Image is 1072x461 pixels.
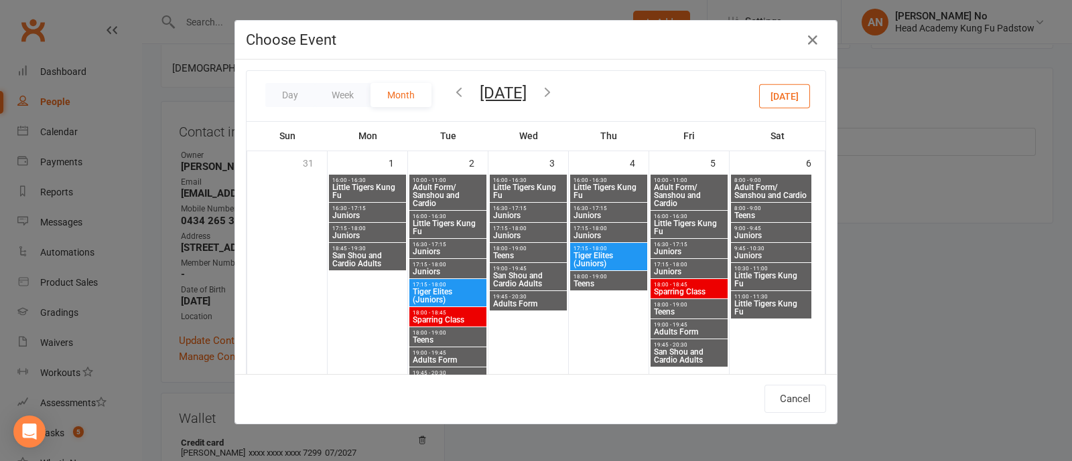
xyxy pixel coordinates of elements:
span: 16:30 - 17:15 [332,205,403,211]
span: 19:45 - 20:30 [653,342,725,348]
span: 18:00 - 19:00 [653,302,725,308]
span: Juniors [653,268,725,276]
span: 16:00 - 16:30 [653,213,725,219]
span: Little Tigers Kung Fu [492,183,564,199]
span: 19:45 - 20:30 [492,294,564,300]
span: 18:45 - 19:30 [332,246,403,252]
div: 3 [549,151,568,173]
span: 10:00 - 11:00 [653,177,725,183]
th: Fri [649,122,730,150]
span: Adult Form/ Sanshou and Cardio [412,183,484,207]
h4: Choose Event [246,31,826,48]
span: San Shou and Cardio Adults [492,272,564,288]
span: Juniors [412,268,484,276]
span: 16:00 - 16:30 [332,177,403,183]
div: Open Intercom Messenger [13,416,46,448]
span: 18:00 - 19:00 [573,274,645,280]
span: 17:15 - 18:00 [332,225,403,232]
span: Adults Form [412,356,484,364]
span: San Shou and Cardio Adults [653,348,725,364]
span: 8:00 - 9:00 [734,205,809,211]
span: Juniors [653,248,725,256]
div: 2 [469,151,488,173]
button: Month [371,83,431,107]
span: Adults Form [492,300,564,308]
span: Teens [653,308,725,316]
span: 19:00 - 19:45 [492,266,564,272]
span: Teens [492,252,564,260]
span: Tiger Elites (Juniors) [412,288,484,304]
span: Little Tigers Kung Fu [332,183,403,199]
th: Sat [730,122,825,150]
span: Adult Form/ Sanshou and Cardio [653,183,725,207]
th: Thu [569,122,649,150]
span: 17:15 - 18:00 [573,246,645,252]
span: Teens [412,336,484,344]
span: Adults Form [653,328,725,336]
span: 9:00 - 9:45 [734,225,809,232]
span: 16:30 - 17:15 [412,242,484,248]
span: Juniors [734,252,809,260]
span: 16:00 - 16:30 [492,177,564,183]
span: 16:30 - 17:15 [573,205,645,211]
span: 9:45 - 10:30 [734,246,809,252]
button: Day [265,83,315,107]
span: 11:00 - 11:30 [734,294,809,300]
span: 17:15 - 18:00 [492,225,564,232]
span: 10:30 - 11:00 [734,266,809,272]
th: Tue [408,122,488,150]
span: Adult Form/ Sanshou and Cardio [734,183,809,199]
th: Sun [247,122,328,150]
div: 1 [389,151,407,173]
span: 17:15 - 18:00 [412,282,484,288]
span: Sparring Class [412,316,484,324]
span: Juniors [492,232,564,240]
span: Little Tigers Kung Fu [653,219,725,236]
button: [DATE] [759,84,810,108]
span: 18:00 - 19:00 [492,246,564,252]
span: San Shou and Cardio Adults [332,252,403,268]
span: Juniors [332,211,403,219]
div: 5 [710,151,729,173]
span: Teens [573,280,645,288]
span: 19:00 - 19:45 [653,322,725,328]
span: 16:00 - 16:30 [573,177,645,183]
span: 19:00 - 19:45 [412,350,484,356]
span: 18:00 - 18:45 [412,310,484,316]
span: Juniors [492,211,564,219]
span: 18:00 - 18:45 [653,282,725,288]
span: Little Tigers Kung Fu [412,219,484,236]
span: 10:00 - 11:00 [412,177,484,183]
span: 16:00 - 16:30 [412,213,484,219]
span: Tiger Elites (Juniors) [573,252,645,268]
span: 17:15 - 18:00 [573,225,645,232]
button: Week [315,83,371,107]
div: 6 [806,151,825,173]
span: Little Tigers Kung Fu [573,183,645,199]
span: 18:00 - 19:00 [412,330,484,336]
span: 8:00 - 9:00 [734,177,809,183]
div: 31 [303,151,327,173]
span: 17:15 - 18:00 [653,262,725,268]
th: Wed [488,122,569,150]
span: Juniors [573,211,645,219]
span: Sparring Class [653,288,725,296]
span: Juniors [573,232,645,240]
span: 17:15 - 18:00 [412,262,484,268]
button: Close [802,29,823,51]
span: Juniors [734,232,809,240]
button: [DATE] [480,84,527,102]
button: Cancel [764,385,826,413]
span: Juniors [332,232,403,240]
span: Teens [734,211,809,219]
th: Mon [328,122,408,150]
span: 19:45 - 20:30 [412,370,484,376]
span: Little Tigers Kung Fu [734,272,809,288]
div: 4 [630,151,649,173]
span: Juniors [412,248,484,256]
span: Little Tigers Kung Fu [734,300,809,316]
span: 16:30 - 17:15 [492,205,564,211]
span: 16:30 - 17:15 [653,242,725,248]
